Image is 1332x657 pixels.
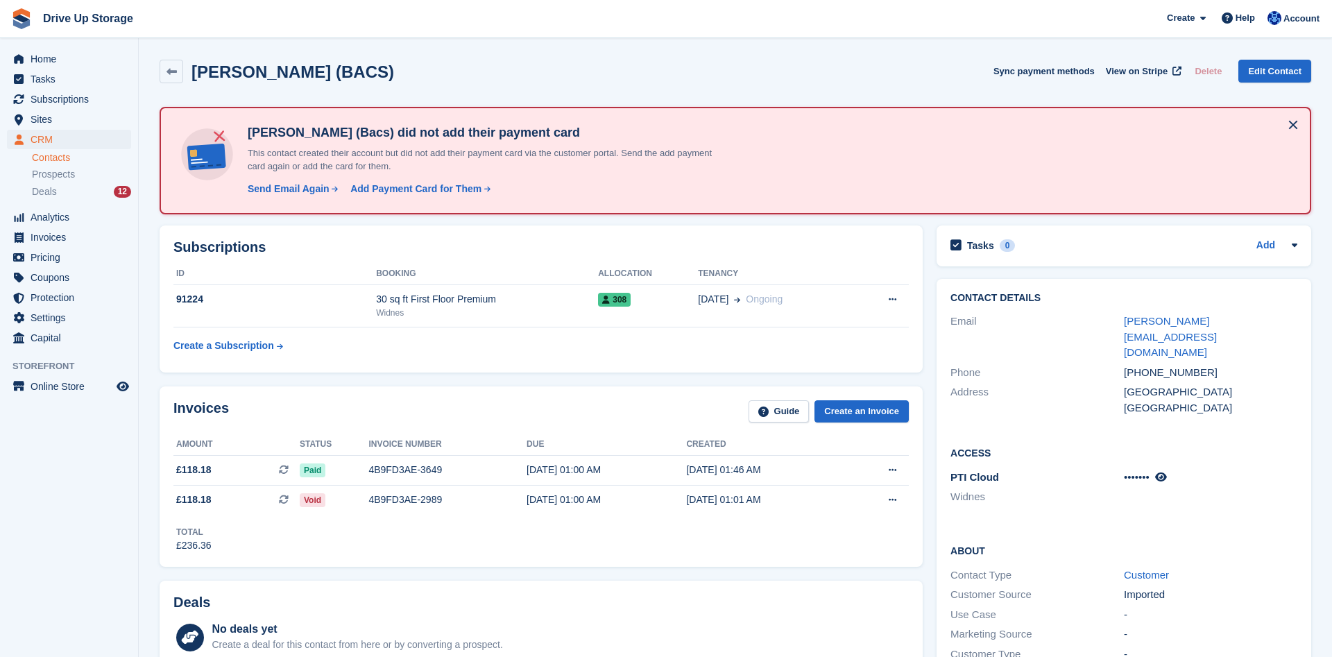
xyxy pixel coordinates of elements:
[173,400,229,423] h2: Invoices
[368,463,527,477] div: 4B9FD3AE-3649
[746,293,783,305] span: Ongoing
[31,89,114,109] span: Subscriptions
[31,130,114,149] span: CRM
[1106,65,1168,78] span: View on Stripe
[32,151,131,164] a: Contacts
[1267,11,1281,25] img: Widnes Team
[967,239,994,252] h2: Tasks
[31,328,114,348] span: Capital
[1000,239,1016,252] div: 0
[1256,238,1275,254] a: Add
[300,493,325,507] span: Void
[31,49,114,69] span: Home
[7,130,131,149] a: menu
[368,493,527,507] div: 4B9FD3AE-2989
[7,377,131,396] a: menu
[350,182,481,196] div: Add Payment Card for Them
[114,378,131,395] a: Preview store
[950,384,1124,416] div: Address
[7,328,131,348] a: menu
[31,110,114,129] span: Sites
[1189,60,1227,83] button: Delete
[31,377,114,396] span: Online Store
[173,292,376,307] div: 91224
[686,463,846,477] div: [DATE] 01:46 AM
[950,445,1297,459] h2: Access
[178,125,237,184] img: no-card-linked-e7822e413c904bf8b177c4d89f31251c4716f9871600ec3ca5bfc59e148c83f4.svg
[31,308,114,327] span: Settings
[176,526,212,538] div: Total
[7,248,131,267] a: menu
[950,543,1297,557] h2: About
[7,49,131,69] a: menu
[376,263,598,285] th: Booking
[31,288,114,307] span: Protection
[993,60,1095,83] button: Sync payment methods
[1238,60,1311,83] a: Edit Contact
[242,146,728,173] p: This contact created their account but did not add their payment card via the customer portal. Se...
[950,314,1124,361] div: Email
[212,621,502,638] div: No deals yet
[173,339,274,353] div: Create a Subscription
[1124,587,1297,603] div: Imported
[950,607,1124,623] div: Use Case
[1124,626,1297,642] div: -
[1236,11,1255,25] span: Help
[7,288,131,307] a: menu
[1283,12,1320,26] span: Account
[176,493,212,507] span: £118.18
[37,7,139,30] a: Drive Up Storage
[1124,471,1150,483] span: •••••••
[31,268,114,287] span: Coupons
[376,292,598,307] div: 30 sq ft First Floor Premium
[7,268,131,287] a: menu
[1124,365,1297,381] div: [PHONE_NUMBER]
[173,595,210,611] h2: Deals
[7,89,131,109] a: menu
[950,587,1124,603] div: Customer Source
[1124,607,1297,623] div: -
[950,293,1297,304] h2: Contact Details
[7,110,131,129] a: menu
[686,493,846,507] div: [DATE] 01:01 AM
[1100,60,1184,83] a: View on Stripe
[376,307,598,319] div: Widnes
[212,638,502,652] div: Create a deal for this contact from here or by converting a prospect.
[32,168,75,181] span: Prospects
[191,62,394,81] h2: [PERSON_NAME] (BACS)
[31,207,114,227] span: Analytics
[300,463,325,477] span: Paid
[698,263,855,285] th: Tenancy
[173,333,283,359] a: Create a Subscription
[31,69,114,89] span: Tasks
[32,185,57,198] span: Deals
[950,489,1124,505] li: Widnes
[242,125,728,141] h4: [PERSON_NAME] (Bacs) did not add their payment card
[1124,400,1297,416] div: [GEOGRAPHIC_DATA]
[31,228,114,247] span: Invoices
[12,359,138,373] span: Storefront
[749,400,810,423] a: Guide
[1167,11,1195,25] span: Create
[686,434,846,456] th: Created
[32,167,131,182] a: Prospects
[598,293,631,307] span: 308
[527,434,686,456] th: Due
[368,434,527,456] th: Invoice number
[114,186,131,198] div: 12
[176,463,212,477] span: £118.18
[1124,569,1169,581] a: Customer
[11,8,32,29] img: stora-icon-8386f47178a22dfd0bd8f6a31ec36ba5ce8667c1dd55bd0f319d3a0aa187defe.svg
[7,228,131,247] a: menu
[814,400,909,423] a: Create an Invoice
[248,182,330,196] div: Send Email Again
[7,69,131,89] a: menu
[950,568,1124,583] div: Contact Type
[698,292,728,307] span: [DATE]
[7,207,131,227] a: menu
[31,248,114,267] span: Pricing
[950,365,1124,381] div: Phone
[950,471,999,483] span: PTI Cloud
[1124,384,1297,400] div: [GEOGRAPHIC_DATA]
[345,182,492,196] a: Add Payment Card for Them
